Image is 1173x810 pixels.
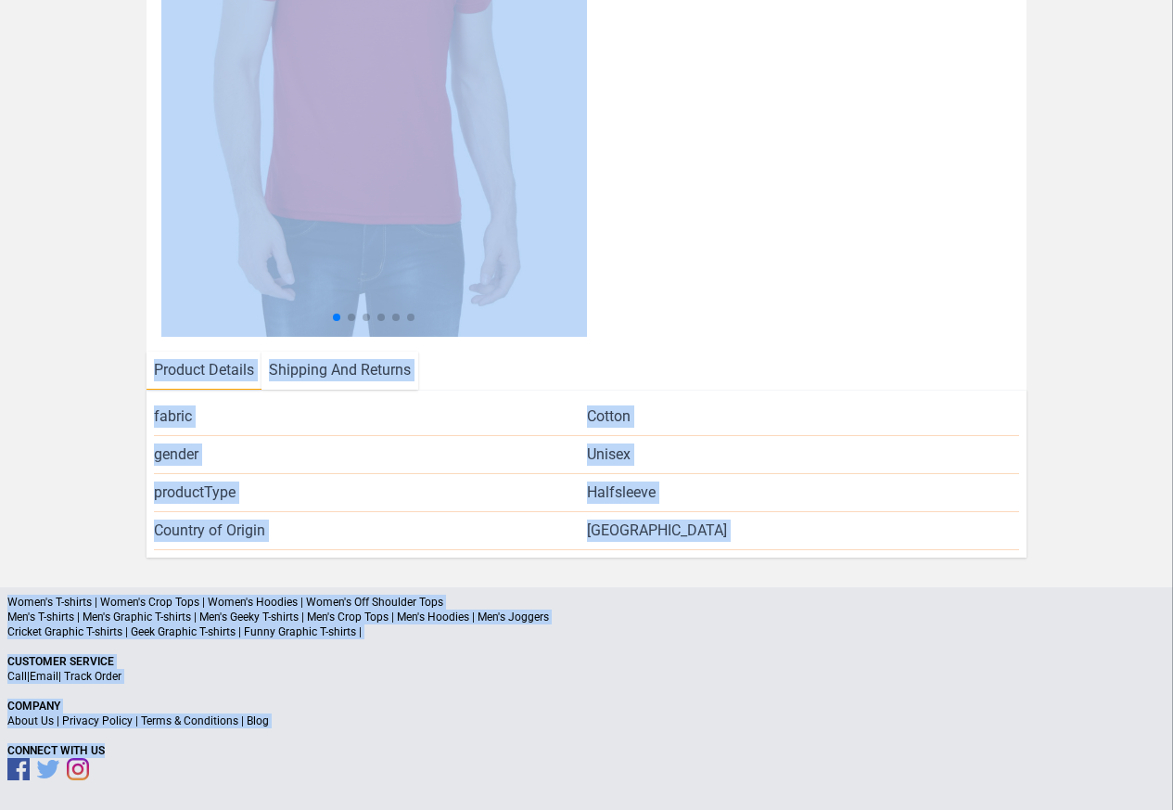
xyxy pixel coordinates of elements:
[247,714,269,727] a: Blog
[7,714,54,727] a: About Us
[62,714,133,727] a: Privacy Policy
[7,595,1166,610] p: Women's T-shirts | Women's Crop Tops | Women's Hoodies | Women's Off Shoulder Tops
[30,670,58,683] a: Email
[147,352,261,390] li: Product Details
[587,520,1019,542] span: [GEOGRAPHIC_DATA]
[7,610,1166,624] p: Men's T-shirts | Men's Graphic T-shirts | Men's Geeky T-shirts | Men's Crop Tops | Men's Hoodies ...
[64,670,121,683] a: Track Order
[7,669,1166,684] p: | |
[7,670,27,683] a: Call
[7,699,1166,714] p: Company
[7,654,1166,669] p: Customer Service
[7,714,1166,728] p: | | |
[154,520,586,542] span: Country of Origin
[587,482,656,504] span: Halfsleeve
[587,444,631,466] span: Unisex
[587,405,631,428] span: Cotton
[154,405,586,428] span: fabric
[154,444,586,466] span: gender
[261,352,418,390] li: Shipping And Returns
[141,714,238,727] a: Terms & Conditions
[7,624,1166,639] p: Cricket Graphic T-shirts | Geek Graphic T-shirts | Funny Graphic T-shirts |
[154,482,586,504] span: productType
[7,743,1166,758] p: Connect With Us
